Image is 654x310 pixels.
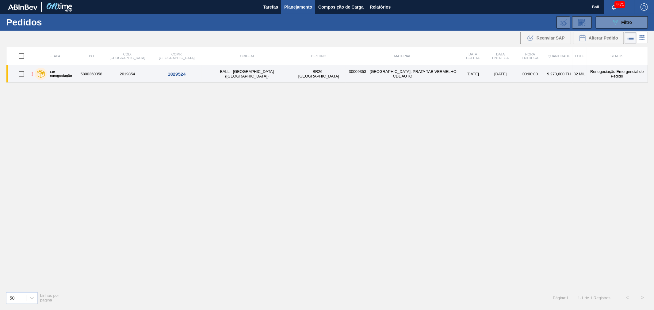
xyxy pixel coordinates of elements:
div: Reenviar SAP [520,32,571,44]
span: Quantidade [548,54,570,58]
div: Solicitação de Revisão de Pedidos [572,16,592,28]
td: 5800360358 [79,65,103,83]
span: Origem [240,54,254,58]
div: Importar Negociações dos Pedidos [556,16,570,28]
td: BR26 - [GEOGRAPHIC_DATA] [292,65,346,83]
span: Etapa [50,54,60,58]
button: Filtro [596,16,648,28]
span: Lote [575,54,584,58]
span: Tarefas [263,3,278,11]
td: 32 MIL [573,65,587,83]
label: Em renegociação [47,70,77,77]
span: Linhas por página [40,293,59,302]
span: 4471 [614,1,625,8]
div: Alterar Pedido [573,32,624,44]
div: Visão em Lista [625,32,637,44]
span: Hora Entrega [522,52,538,60]
span: Comp. [GEOGRAPHIC_DATA] [159,52,194,60]
span: Cód. [GEOGRAPHIC_DATA] [109,52,145,60]
span: Reenviar SAP [537,36,565,40]
div: Visão em Cards [637,32,648,44]
span: Data entrega [492,52,509,60]
span: Data coleta [466,52,480,60]
button: < [620,290,635,305]
td: [DATE] [460,65,486,83]
div: 50 [10,295,15,301]
span: Status [610,54,623,58]
h1: Pedidos [6,19,99,26]
span: Planejamento [284,3,312,11]
span: Alterar Pedido [589,36,618,40]
td: 9.273,600 TH [545,65,572,83]
td: [DATE] [486,65,515,83]
span: Filtro [621,20,632,25]
span: Página : 1 [553,296,568,300]
span: 1 - 1 de 1 Registros [578,296,610,300]
a: !Em renegociação58003603582019854BALL - [GEOGRAPHIC_DATA] ([GEOGRAPHIC_DATA])BR26 - [GEOGRAPHIC_D... [6,65,648,83]
div: ! [31,70,33,77]
span: Destino [311,54,327,58]
img: TNhmsLtSVTkK8tSr43FrP2fwEKptu5GPRR3wAAAABJRU5ErkJggg== [8,4,37,10]
span: Material [394,54,411,58]
span: PO [89,54,94,58]
span: Relatórios [370,3,391,11]
div: 1829524 [152,71,201,77]
td: Renegociação Emergencial de Pedido [587,65,648,83]
button: > [635,290,650,305]
span: Composição de Carga [318,3,364,11]
img: Logout [641,3,648,11]
td: 30009353 - [GEOGRAPHIC_DATA]. PRATA TAB VERMELHO CDL AUTO [346,65,460,83]
td: 00:00:00 [515,65,545,83]
td: BALL - [GEOGRAPHIC_DATA] ([GEOGRAPHIC_DATA]) [202,65,292,83]
td: 2019854 [103,65,152,83]
button: Notificações [604,3,624,11]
